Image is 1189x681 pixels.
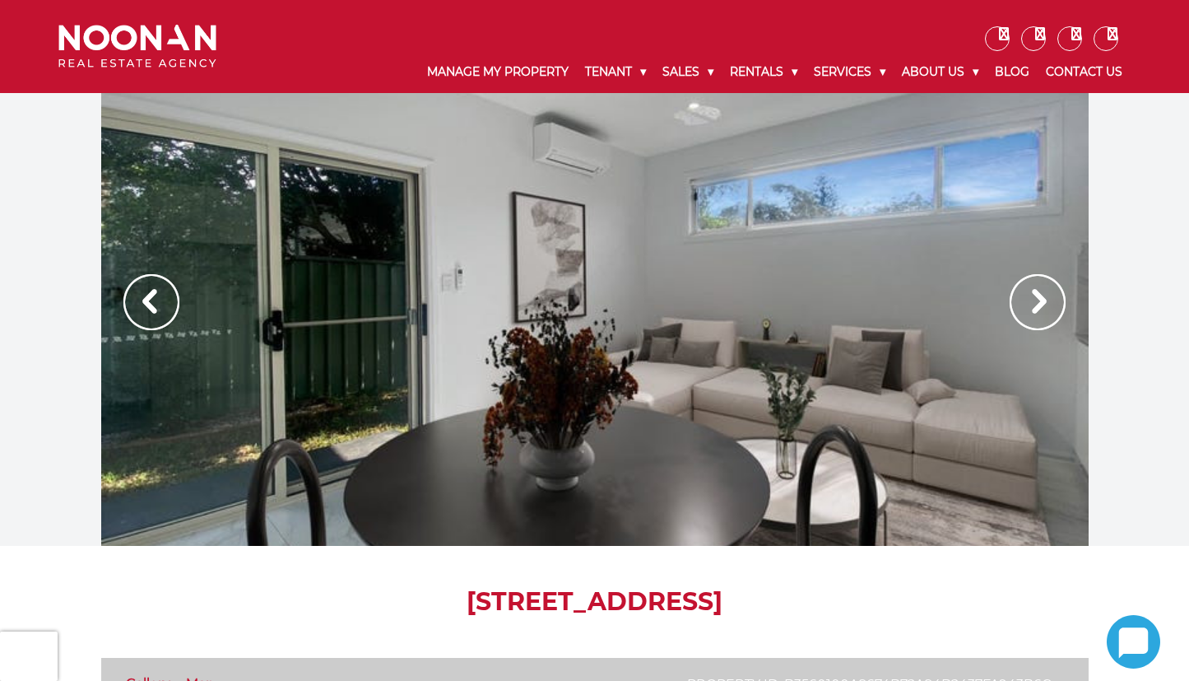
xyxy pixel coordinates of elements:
[806,51,894,93] a: Services
[58,25,216,68] img: Noonan Real Estate Agency
[101,587,1089,617] h1: [STREET_ADDRESS]
[123,274,179,330] img: Arrow slider
[1010,274,1066,330] img: Arrow slider
[894,51,987,93] a: About Us
[987,51,1038,93] a: Blog
[722,51,806,93] a: Rentals
[577,51,654,93] a: Tenant
[419,51,577,93] a: Manage My Property
[1038,51,1131,93] a: Contact Us
[654,51,722,93] a: Sales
